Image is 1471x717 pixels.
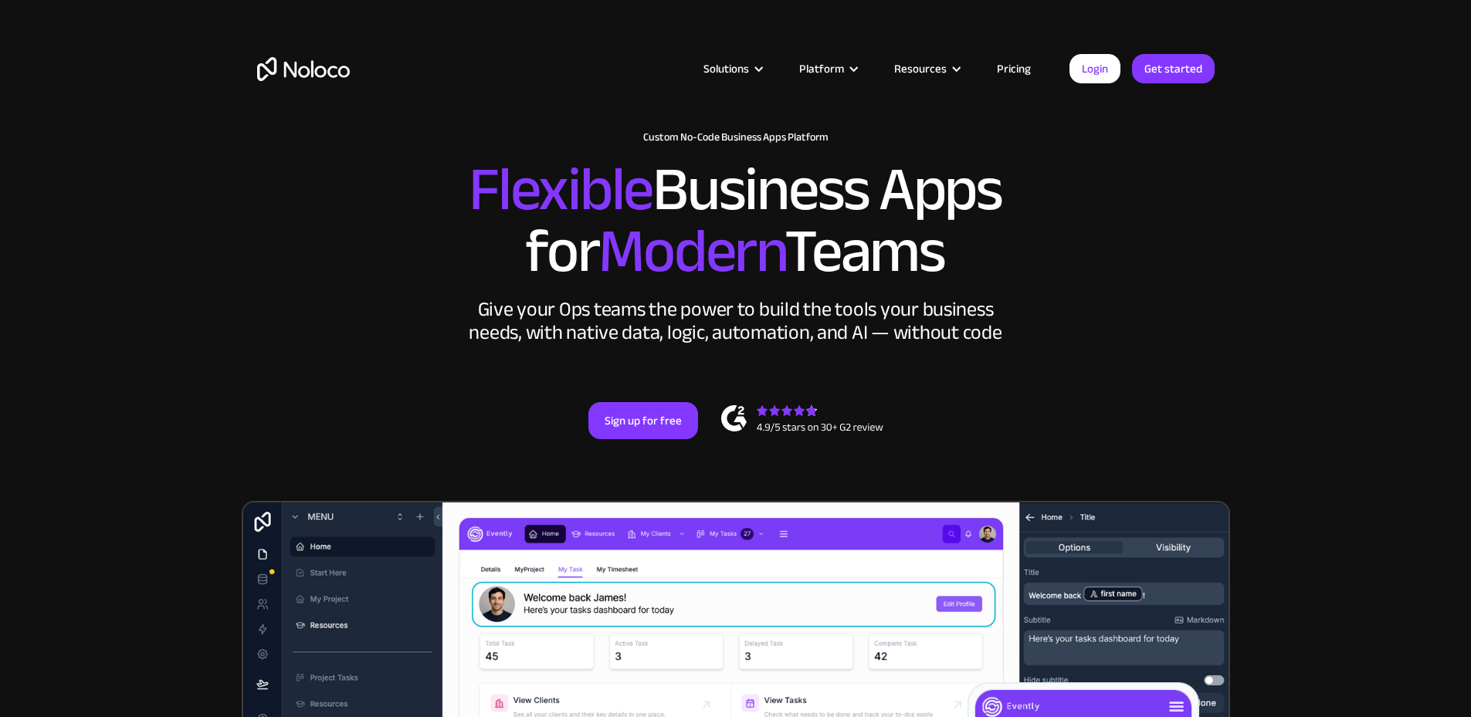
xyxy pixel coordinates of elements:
[1069,54,1120,83] a: Login
[703,59,749,79] div: Solutions
[875,59,978,79] div: Resources
[598,194,785,309] span: Modern
[1132,54,1215,83] a: Get started
[257,57,350,81] a: home
[780,59,875,79] div: Platform
[799,59,844,79] div: Platform
[894,59,947,79] div: Resources
[466,298,1006,344] div: Give your Ops teams the power to build the tools your business needs, with native data, logic, au...
[469,132,652,247] span: Flexible
[588,402,698,439] a: Sign up for free
[978,59,1050,79] a: Pricing
[684,59,780,79] div: Solutions
[257,159,1215,282] h2: Business Apps for Teams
